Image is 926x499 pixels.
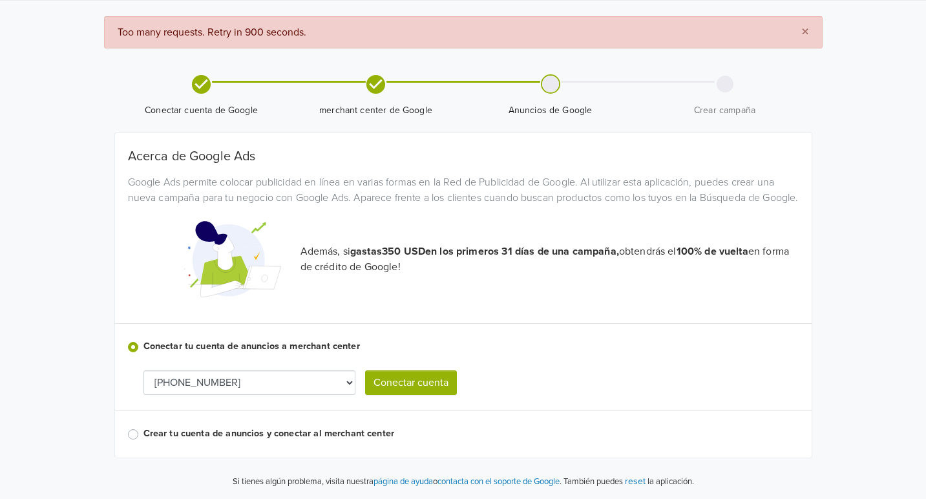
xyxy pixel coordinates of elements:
[233,476,562,489] p: Si tienes algún problema, visita nuestra o .
[801,23,809,41] span: ×
[120,104,284,117] span: Conectar cuenta de Google
[562,474,694,489] p: También puedes la aplicación.
[437,476,560,487] a: contacta con el soporte de Google
[643,104,807,117] span: Crear campaña
[143,427,799,441] label: Crear tu cuenta de anuncios y conectar al merchant center
[350,245,619,258] strong: gastas 350 USD en los primeros 31 días de una campaña,
[128,149,799,164] h5: Acerca de Google Ads
[374,476,433,487] a: página de ayuda
[118,26,306,39] span: Too many requests. Retry in 900 seconds.
[143,339,799,354] label: Conectar tu cuenta de anuncios a merchant center
[184,211,281,308] img: Google Promotional Codes
[118,175,808,206] div: Google Ads permite colocar publicidad en línea en varias formas en la Red de Publicidad de Google...
[365,370,457,395] button: Conectar cuenta
[625,474,646,489] button: reset
[294,104,458,117] span: merchant center de Google
[788,17,822,48] button: Close
[468,104,633,117] span: Anuncios de Google
[677,245,748,258] strong: 100% de vuelta
[300,244,799,275] p: Además, si obtendrás el en forma de crédito de Google!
